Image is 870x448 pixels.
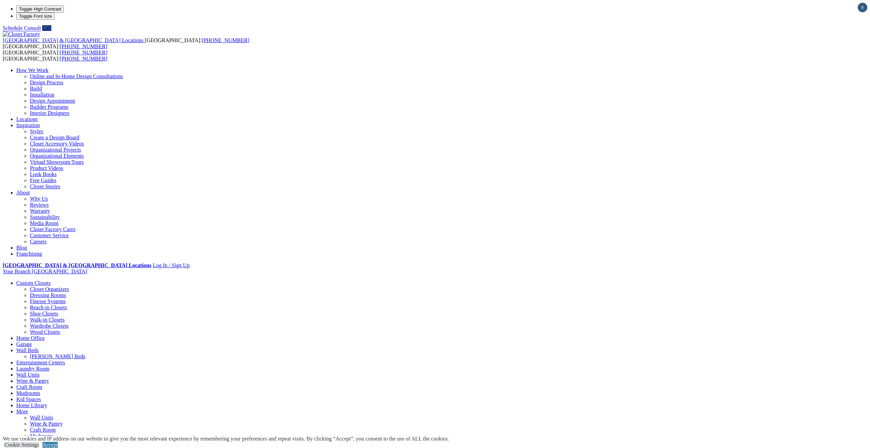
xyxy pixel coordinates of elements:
a: Customer Service [30,232,69,238]
a: How We Work [16,67,49,73]
img: Closet Factory [3,31,40,37]
button: Toggle Font size [16,13,55,20]
a: Media Room [30,220,58,226]
a: Wall Units [16,372,39,378]
a: Craft Room [16,384,42,390]
a: Mudrooms [16,390,40,396]
a: Laundry Room [16,366,49,372]
a: Interior Designers [30,110,69,116]
a: [PHONE_NUMBER] [60,50,107,55]
a: Craft Room [30,427,56,433]
a: Shoe Closets [30,311,58,316]
a: Wood Closets [30,329,60,335]
a: Log In / Sign Up [153,262,189,268]
a: Walk-in Closets [30,317,65,323]
a: Finesse Systems [30,298,66,304]
a: Closet Accessory Videos [30,141,84,147]
a: Wine & Pantry [30,421,63,427]
a: Wall Units [30,415,53,420]
a: Closet Factory Cares [30,226,75,232]
a: Garage [16,341,32,347]
button: Toggle High Contrast [16,5,64,13]
a: Design Process [30,80,63,85]
a: Reviews [30,202,49,208]
a: Mudrooms [30,433,54,439]
a: More menu text will display only on big screen [16,409,28,414]
a: Styles [30,128,43,134]
a: Cookie Settings [4,442,39,448]
a: About [16,190,30,195]
a: [GEOGRAPHIC_DATA] & [GEOGRAPHIC_DATA] Locations [3,262,151,268]
a: Careers [30,239,47,244]
a: Organizational Projects [30,147,81,153]
span: Toggle High Contrast [19,6,61,12]
a: Your Branch [GEOGRAPHIC_DATA] [3,269,87,274]
span: [GEOGRAPHIC_DATA]: [GEOGRAPHIC_DATA]: [3,50,107,62]
a: Home Office [16,335,45,341]
a: Product Videos [30,165,63,171]
a: Create a Design Board [30,135,79,140]
a: Entertainment Centers [16,360,65,365]
span: Toggle Font size [19,14,52,19]
span: [GEOGRAPHIC_DATA] [32,269,87,274]
a: Dressing Rooms [30,292,66,298]
a: Installation [30,92,54,98]
a: Warranty [30,208,50,214]
a: Organizational Elements [30,153,84,159]
a: [PHONE_NUMBER] [202,37,249,43]
a: Wall Beds [16,347,39,353]
a: Inspiration [16,122,40,128]
span: [GEOGRAPHIC_DATA] & [GEOGRAPHIC_DATA] Locations [3,37,143,43]
a: Online and In-Home Design Consultations [30,73,123,79]
a: [PHONE_NUMBER] [60,56,107,62]
a: Closet Organizers [30,286,69,292]
a: Free Guides [30,177,56,183]
a: Sustainability [30,214,60,220]
a: Kid Spaces [16,396,41,402]
a: Franchising [16,251,42,257]
a: Virtual Showroom Tours [30,159,84,165]
a: [PHONE_NUMBER] [60,44,107,49]
a: Locations [16,116,38,122]
span: [GEOGRAPHIC_DATA]: [GEOGRAPHIC_DATA]: [3,37,249,49]
a: Wine & Pantry [16,378,49,384]
a: Reach-in Closets [30,305,67,310]
a: Custom Closets [16,280,51,286]
a: Accept [42,442,58,448]
div: We use cookies and IP address on our website to give you the most relevant experience by remember... [3,436,449,442]
a: Why Us [30,196,48,202]
a: Schedule Consult [3,25,41,31]
a: [PERSON_NAME] Beds [30,354,85,359]
a: [GEOGRAPHIC_DATA] & [GEOGRAPHIC_DATA] Locations [3,37,145,43]
a: Call [42,25,51,31]
button: Close [858,3,867,12]
a: Build [30,86,42,91]
span: Your Branch [3,269,30,274]
a: Home Library [16,402,47,408]
a: Design Appointment [30,98,75,104]
a: Blog [16,245,27,251]
a: Look Books [30,171,57,177]
a: Wardrobe Closets [30,323,69,329]
a: Builder Programs [30,104,68,110]
a: Closet Stories [30,184,60,189]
